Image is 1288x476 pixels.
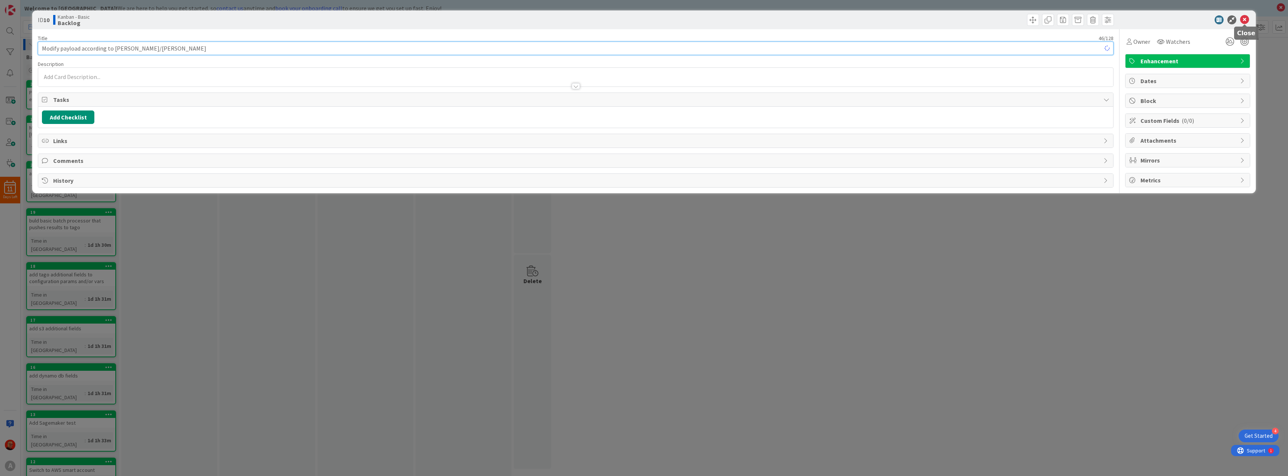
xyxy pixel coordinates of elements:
div: 1 [39,3,41,9]
div: Open Get Started checklist, remaining modules: 4 [1239,430,1279,442]
span: Watchers [1166,37,1190,46]
span: ( 0/0 ) [1182,117,1194,124]
span: Kanban - Basic [58,14,90,20]
span: History [53,176,1100,185]
span: Mirrors [1140,156,1236,165]
span: Metrics [1140,176,1236,185]
span: Comments [53,156,1100,165]
span: Custom Fields [1140,116,1236,125]
span: Links [53,136,1100,145]
b: 10 [43,16,49,24]
label: Title [38,35,48,42]
button: Add Checklist [42,110,94,124]
b: Backlog [58,20,90,26]
span: Dates [1140,76,1236,85]
span: Description [38,61,64,67]
h5: Close [1237,30,1255,37]
span: Tasks [53,95,1100,104]
span: Owner [1133,37,1150,46]
div: 4 [1272,428,1279,434]
input: type card name here... [38,42,1114,55]
span: ID [38,15,49,24]
span: Enhancement [1140,57,1236,66]
span: Block [1140,96,1236,105]
div: Get Started [1245,432,1273,440]
span: Attachments [1140,136,1236,145]
div: 46 / 128 [50,35,1114,42]
span: Support [16,1,34,10]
